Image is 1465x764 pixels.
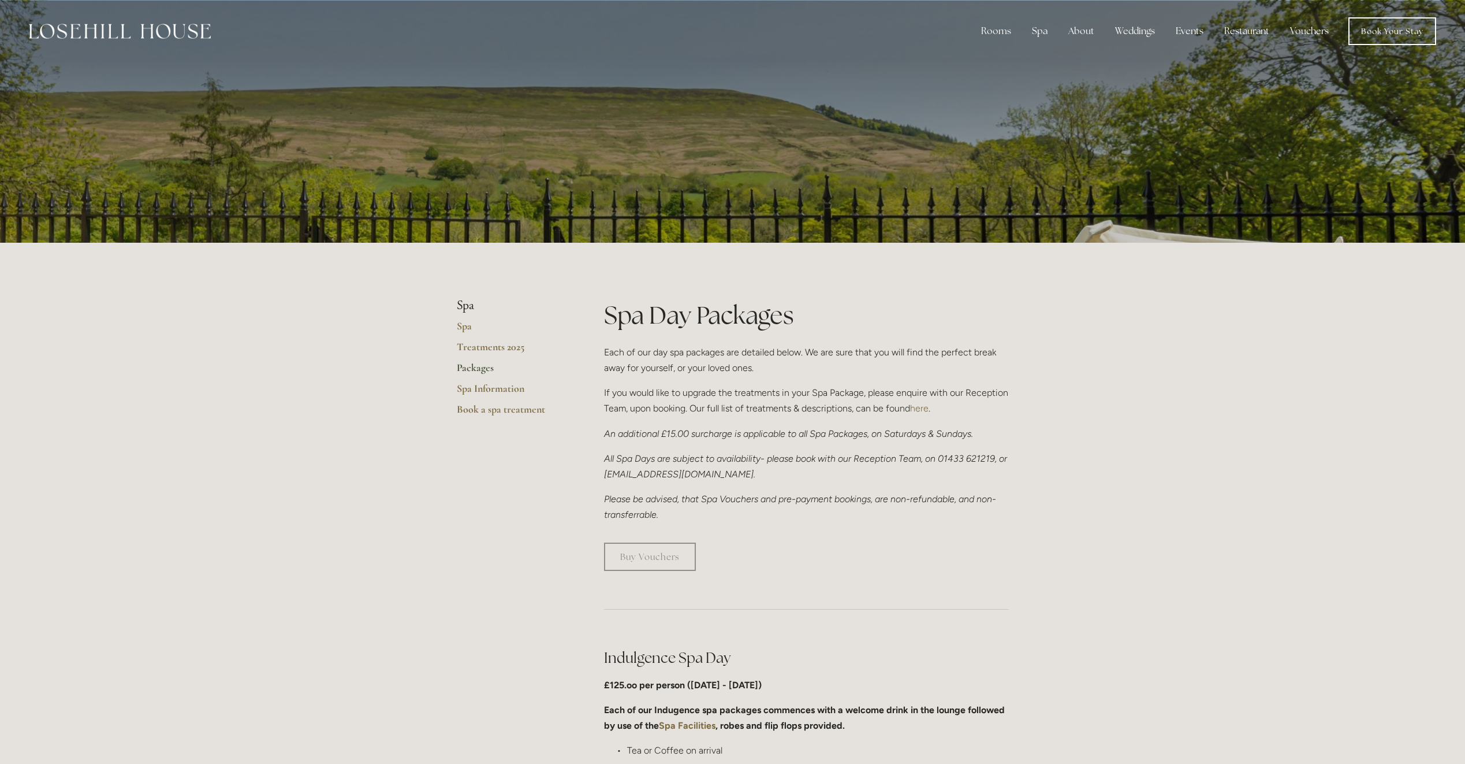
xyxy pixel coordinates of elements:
a: Buy Vouchers [604,543,696,571]
img: Losehill House [29,24,211,39]
p: Tea or Coffee on arrival [627,743,1009,758]
p: If you would like to upgrade the treatments in your Spa Package, please enquire with our Receptio... [604,385,1009,416]
a: Spa Facilities [659,720,715,731]
div: Weddings [1106,20,1164,43]
a: Vouchers [1281,20,1338,43]
a: Book a spa treatment [457,403,567,424]
div: Spa [1023,20,1057,43]
em: An additional £15.00 surcharge is applicable to all Spa Packages, on Saturdays & Sundays. [604,428,973,439]
div: About [1059,20,1104,43]
a: Treatments 2025 [457,340,567,361]
a: Spa [457,320,567,340]
p: Each of our day spa packages are detailed below. We are sure that you will find the perfect break... [604,344,1009,376]
a: Spa Information [457,382,567,403]
h2: Indulgence Spa Day [604,648,1009,668]
li: Spa [457,298,567,313]
strong: , robes and flip flops provided. [715,720,845,731]
strong: £125.oo per person ([DATE] - [DATE]) [604,680,762,691]
a: Packages [457,361,567,382]
div: Restaurant [1215,20,1278,43]
a: here [910,403,929,414]
strong: Each of our Indugence spa packages commences with a welcome drink in the lounge followed by use o... [604,704,1007,731]
a: Book Your Stay [1348,17,1436,45]
div: Rooms [972,20,1020,43]
em: All Spa Days are subject to availability- please book with our Reception Team, on 01433 621219, o... [604,453,1009,480]
div: Events [1166,20,1213,43]
em: Please be advised, that Spa Vouchers and pre-payment bookings, are non-refundable, and non-transf... [604,494,996,520]
h1: Spa Day Packages [604,298,1009,332]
